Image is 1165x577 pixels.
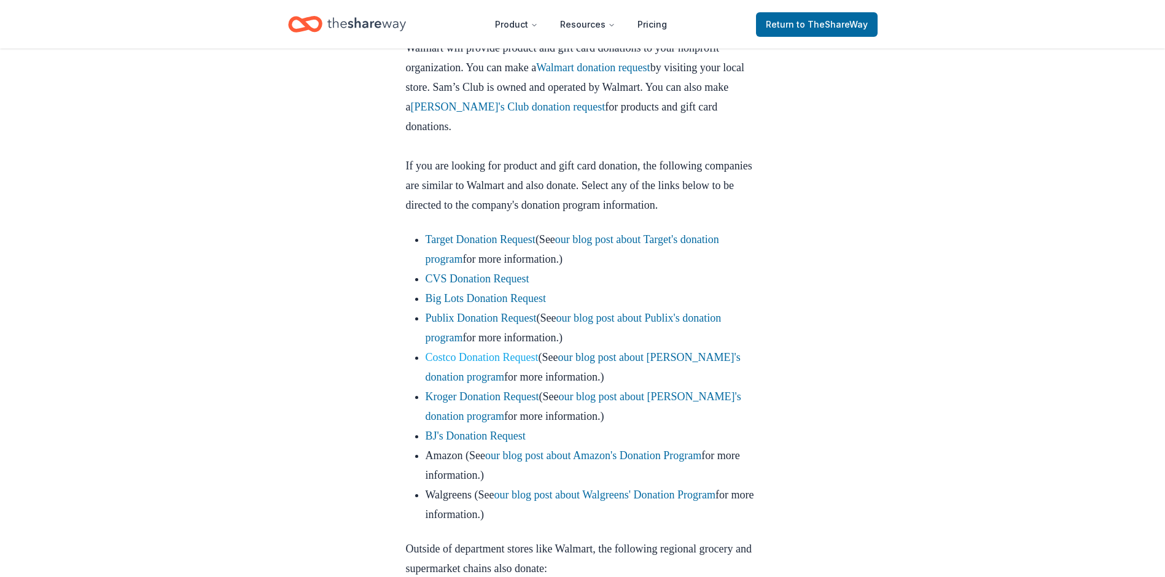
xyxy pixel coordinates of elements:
[426,347,760,387] li: (See for more information.)
[426,292,547,304] a: Big Lots Donation Request
[426,308,760,347] li: (See for more information.)
[426,387,760,426] li: (See for more information.)
[485,10,677,39] nav: Main
[426,233,536,246] a: Target Donation Request
[426,390,741,422] a: our blog post about [PERSON_NAME]'s donation program
[411,101,606,113] a: [PERSON_NAME]'s Club donation request
[426,312,722,344] a: our blog post about Publix's donation program
[797,19,868,29] span: to TheShareWay
[426,430,526,442] a: BJ's Donation Request
[766,17,868,32] span: Return
[494,489,715,501] a: our blog post about Walgreens' Donation Program
[426,273,529,285] a: CVS Donation Request
[406,38,760,156] p: Walmart will provide product and gift card donations to your nonprofit organization. You can make...
[536,61,650,74] a: Walmart donation request
[426,485,760,524] li: Walgreens (See for more information.)
[756,12,878,37] a: Returnto TheShareWay
[426,230,760,269] li: (See for more information.)
[550,12,625,37] button: Resources
[426,351,539,363] a: Costco Donation Request
[426,390,539,403] a: Kroger Donation Request
[426,233,719,265] a: our blog post about Target's donation program
[406,156,760,215] p: If you are looking for product and gift card donation, the following companies are similar to Wal...
[426,312,537,324] a: Publix Donation Request
[426,351,741,383] a: our blog post about [PERSON_NAME]'s donation program
[288,10,406,39] a: Home
[426,446,760,485] li: Amazon (See for more information.)
[485,449,701,462] a: our blog post about Amazon's Donation Program
[485,12,548,37] button: Product
[628,12,677,37] a: Pricing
